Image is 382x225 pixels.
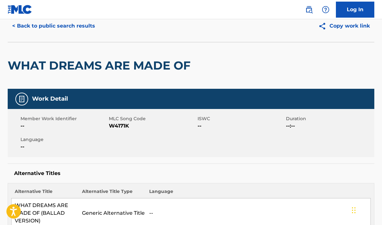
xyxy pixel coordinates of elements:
[318,22,329,30] img: Copy work link
[8,18,100,34] button: < Back to public search results
[109,122,196,130] span: W4171K
[198,115,284,122] span: ISWC
[336,2,374,18] a: Log In
[8,5,32,14] img: MLC Logo
[109,115,196,122] span: MLC Song Code
[20,136,107,143] span: Language
[286,122,373,130] span: --:--
[20,122,107,130] span: --
[305,6,313,13] img: search
[286,115,373,122] span: Duration
[20,143,107,151] span: --
[314,18,374,34] button: Copy work link
[146,188,370,198] th: Language
[322,6,329,13] img: help
[319,3,332,16] div: Help
[14,170,368,177] h5: Alternative Titles
[303,3,315,16] a: Public Search
[352,201,356,220] div: Drag
[20,115,107,122] span: Member Work Identifier
[198,122,284,130] span: --
[32,95,68,103] h5: Work Detail
[18,95,26,103] img: Work Detail
[79,188,146,198] th: Alternative Title Type
[12,188,79,198] th: Alternative Title
[8,58,194,73] h2: WHAT DREAMS ARE MADE OF
[350,194,382,225] iframe: Chat Widget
